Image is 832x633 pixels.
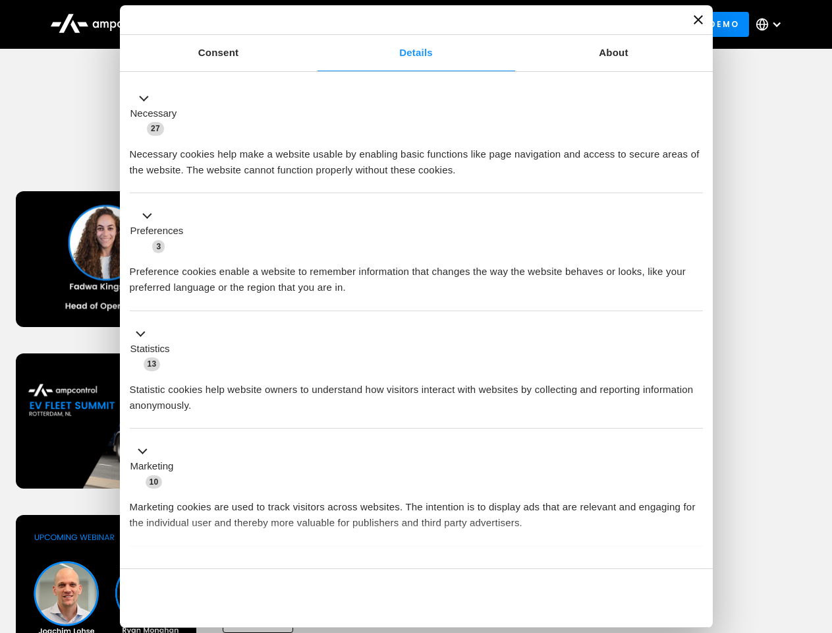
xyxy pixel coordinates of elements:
span: 10 [146,475,163,489]
button: Preferences (3) [130,208,192,255]
div: Marketing cookies are used to track visitors across websites. The intention is to display ads tha... [130,489,703,531]
button: Statistics (13) [130,326,178,372]
button: Unclassified (2) [130,561,238,578]
span: 27 [147,122,164,135]
a: Details [318,35,515,71]
h1: Upcoming Webinars [16,133,817,165]
div: Statistic cookies help website owners to understand how visitors interact with websites by collec... [130,372,703,413]
span: 3 [152,240,165,253]
a: About [515,35,713,71]
label: Statistics [130,342,170,357]
span: 2 [217,563,230,576]
button: Necessary (27) [130,90,185,136]
button: Okay [513,579,702,617]
span: 13 [144,357,161,371]
div: Preference cookies enable a website to remember information that changes the way the website beha... [130,254,703,295]
label: Necessary [130,106,177,121]
button: Marketing (10) [130,444,182,490]
div: Necessary cookies help make a website usable by enabling basic functions like page navigation and... [130,136,703,178]
button: Close banner [694,15,703,24]
a: Consent [120,35,318,71]
label: Marketing [130,459,174,474]
label: Preferences [130,224,184,239]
